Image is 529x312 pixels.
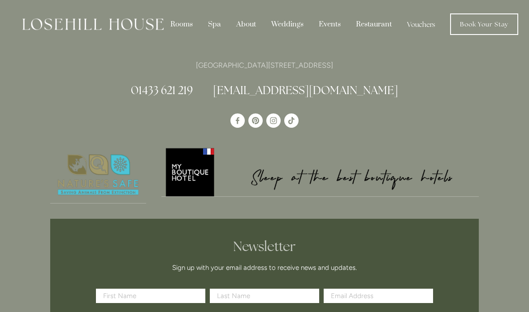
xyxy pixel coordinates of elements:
img: My Boutique Hotel - Logo [161,147,479,196]
div: Spa [201,16,228,33]
div: Events [312,16,347,33]
input: First Name [96,289,205,303]
div: About [230,16,263,33]
div: Restaurant [349,16,399,33]
input: Last Name [210,289,319,303]
a: Losehill House Hotel & Spa [230,113,245,128]
div: Rooms [164,16,199,33]
input: Email Address [324,289,433,303]
div: Weddings [264,16,310,33]
a: Book Your Stay [450,13,518,35]
a: [EMAIL_ADDRESS][DOMAIN_NAME] [213,83,398,97]
a: 01433 621 219 [131,83,193,97]
p: Sign up with your email address to receive news and updates. [99,262,430,273]
a: Instagram [266,113,281,128]
a: My Boutique Hotel - Logo [161,147,479,197]
a: Pinterest [248,113,263,128]
p: [GEOGRAPHIC_DATA][STREET_ADDRESS] [50,59,479,71]
a: TikTok [284,113,299,128]
h2: Newsletter [99,238,430,255]
img: Nature's Safe - Logo [50,147,146,203]
img: Losehill House [22,18,164,30]
a: Vouchers [400,16,442,33]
